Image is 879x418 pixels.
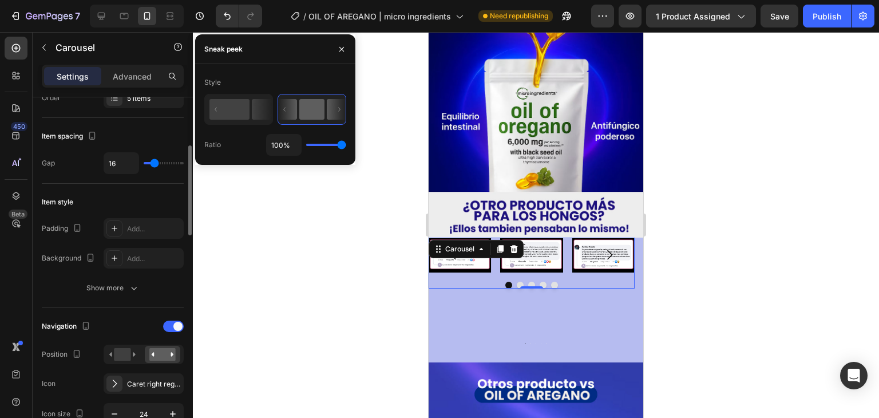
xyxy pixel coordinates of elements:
input: Auto [267,135,301,155]
span: Save [770,11,789,21]
p: Advanced [113,70,152,82]
div: Padding [42,221,84,236]
span: 1 product assigned [656,10,730,22]
div: 5 items [127,93,181,104]
div: Icon [42,378,56,389]
iframe: Design area [429,32,643,418]
div: Background [42,251,97,266]
div: Item style [42,197,73,207]
div: Publish [813,10,841,22]
div: Sneak peek [204,44,243,54]
div: Gap [42,158,55,168]
div: 450 [11,122,27,131]
p: 7 [75,9,80,23]
div: Add... [127,254,181,264]
div: Style [204,77,221,88]
button: Publish [803,5,851,27]
div: Position [42,347,84,362]
div: Item spacing [42,129,99,144]
div: Show more [86,282,140,294]
div: Caret right regular [127,379,181,389]
div: Ratio [204,140,221,150]
div: Order [42,93,61,103]
button: Save [761,5,798,27]
div: Navigation [42,319,93,334]
div: Open Intercom Messenger [840,362,868,389]
div: Beta [9,210,27,219]
input: Auto [104,153,138,173]
span: OIL OF AREGANO | micro ingredients [308,10,451,22]
span: Need republishing [490,11,548,21]
button: Show more [42,278,184,298]
p: Settings [57,70,89,82]
div: Undo/Redo [216,5,262,27]
button: 7 [5,5,85,27]
span: / [303,10,306,22]
button: 1 product assigned [646,5,756,27]
p: Carousel [56,41,153,54]
div: Add... [127,224,181,234]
